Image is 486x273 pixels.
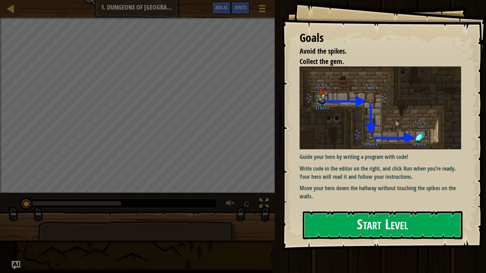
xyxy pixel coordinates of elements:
[234,4,246,11] span: Hints
[300,184,461,200] p: Move your hero down the hallway without touching the spikes on the walls.
[241,197,253,212] button: ♫
[300,153,461,161] p: Guide your hero by writing a program with code!
[291,57,459,67] li: Collect the gem.
[300,57,344,66] span: Collect the gem.
[300,165,461,181] p: Write code in the editor on the right, and click Run when you’re ready. Your hero will read it an...
[300,66,461,149] img: Dungeons of kithgard
[212,1,231,15] button: Ask AI
[257,197,271,212] button: Toggle fullscreen
[215,4,227,11] span: Ask AI
[300,46,347,56] span: Avoid the spikes.
[243,198,250,209] span: ♫
[12,261,20,269] button: Ask AI
[300,30,461,46] div: Goals
[291,46,459,57] li: Avoid the spikes.
[303,211,463,239] button: Start Level
[253,1,271,18] button: Show game menu
[223,197,238,212] button: Adjust volume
